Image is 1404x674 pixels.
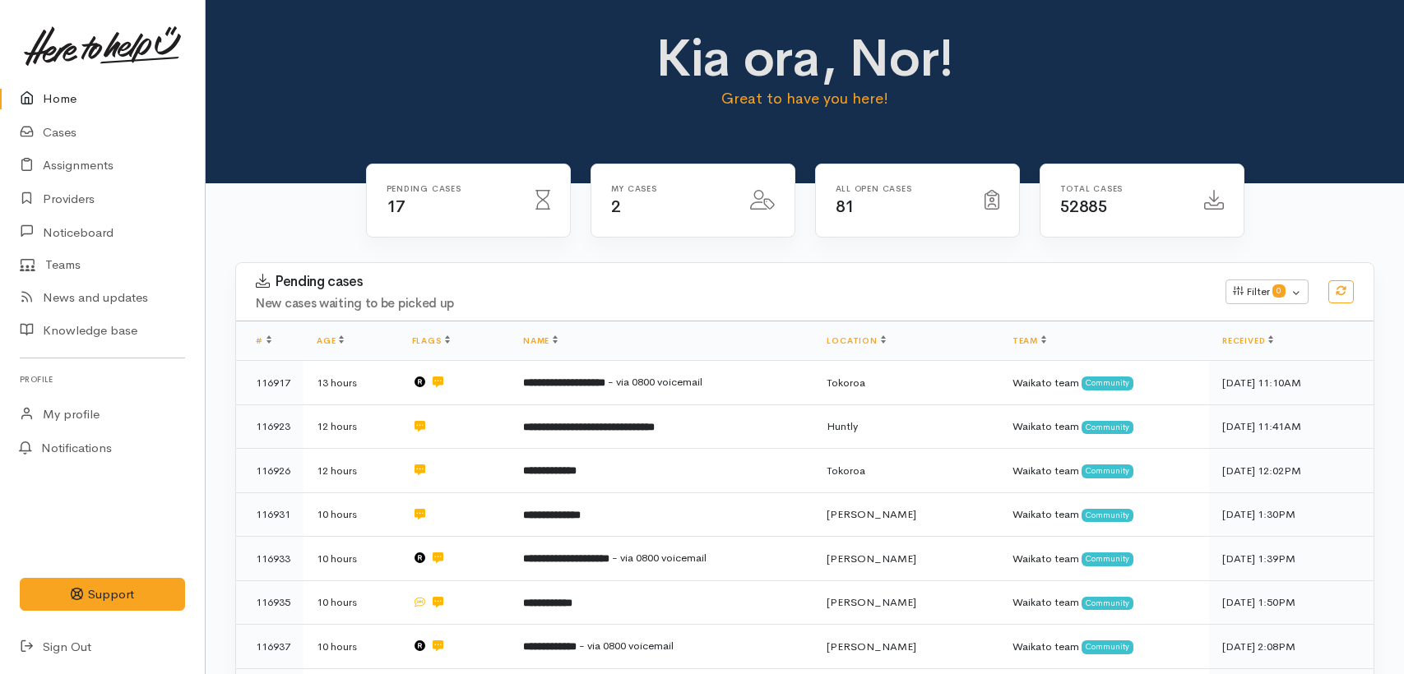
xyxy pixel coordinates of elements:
h4: New cases waiting to be picked up [256,297,1206,311]
td: 116926 [236,449,304,493]
span: - via 0800 voicemail [579,639,674,653]
td: 116933 [236,537,304,581]
span: 81 [836,196,855,217]
span: Community [1082,509,1133,522]
td: [DATE] 11:41AM [1209,404,1374,449]
td: 10 hours [304,537,399,581]
td: 10 hours [304,492,399,537]
span: - via 0800 voicemail [612,551,707,565]
a: # [256,335,271,346]
a: Name [523,335,558,346]
td: Waikato team [999,537,1209,581]
h3: Pending cases [256,274,1206,290]
span: Tokoroa [827,464,865,478]
button: Support [20,578,185,612]
span: [PERSON_NAME] [827,639,916,653]
td: Waikato team [999,449,1209,493]
td: 10 hours [304,580,399,625]
span: 52885 [1060,196,1108,217]
span: 17 [387,196,405,217]
h6: Pending cases [387,184,516,193]
button: Filter0 [1226,279,1309,304]
span: Community [1082,421,1133,434]
span: Community [1082,552,1133,566]
td: 116917 [236,361,304,405]
p: Great to have you here! [525,87,1085,110]
a: Received [1222,335,1273,346]
td: [DATE] 11:10AM [1209,361,1374,405]
td: [DATE] 12:02PM [1209,449,1374,493]
td: Waikato team [999,625,1209,669]
td: Waikato team [999,404,1209,449]
a: Flags [412,335,450,346]
span: [PERSON_NAME] [827,507,916,521]
span: [PERSON_NAME] [827,595,916,609]
td: 10 hours [304,625,399,669]
td: Waikato team [999,361,1209,405]
td: [DATE] 1:39PM [1209,537,1374,581]
a: Team [1012,335,1046,346]
span: [PERSON_NAME] [827,552,916,566]
td: [DATE] 1:30PM [1209,492,1374,537]
td: 116937 [236,625,304,669]
h6: Profile [20,368,185,390]
a: Age [317,335,344,346]
td: 116935 [236,580,304,625]
span: 2 [611,196,621,217]
td: 13 hours [304,361,399,405]
span: Community [1082,640,1133,653]
td: [DATE] 1:50PM [1209,580,1374,625]
td: 116923 [236,404,304,449]
span: Huntly [827,419,858,433]
a: Location [827,335,885,346]
h6: Total cases [1060,184,1184,193]
td: Waikato team [999,492,1209,537]
h1: Kia ora, Nor! [525,30,1085,87]
td: 12 hours [304,404,399,449]
td: 116931 [236,492,304,537]
h6: All Open cases [836,184,965,193]
span: Community [1082,464,1133,478]
span: Community [1082,376,1133,390]
span: - via 0800 voicemail [608,375,702,389]
td: 12 hours [304,449,399,493]
h6: My cases [611,184,730,193]
td: Waikato team [999,580,1209,625]
span: Community [1082,597,1133,610]
span: 0 [1272,284,1286,298]
td: [DATE] 2:08PM [1209,625,1374,669]
span: Tokoroa [827,376,865,390]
